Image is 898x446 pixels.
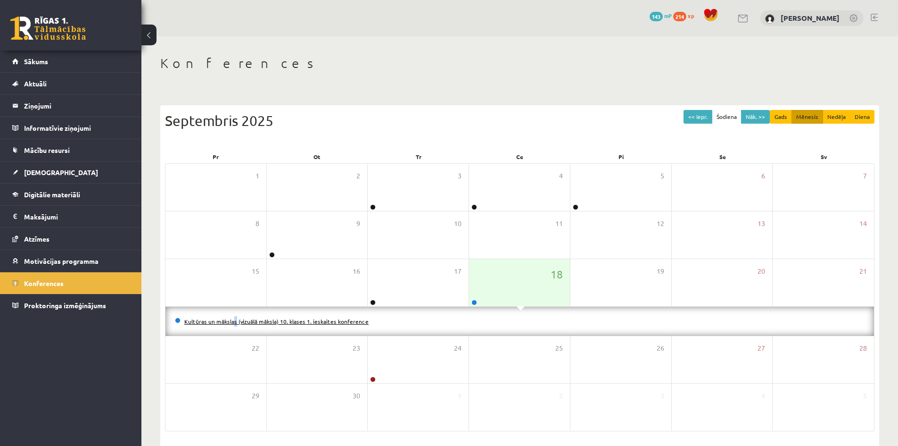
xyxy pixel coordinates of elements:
[454,343,461,353] span: 24
[650,12,672,19] a: 143 mP
[12,117,130,139] a: Informatīvie ziņojumi
[24,57,48,66] span: Sākums
[859,266,867,277] span: 21
[24,168,98,177] span: [DEMOGRAPHIC_DATA]
[673,12,699,19] a: 214 xp
[660,391,664,401] span: 3
[24,79,47,88] span: Aktuāli
[24,206,130,227] legend: Maksājumi
[657,219,664,229] span: 12
[458,391,461,401] span: 1
[758,343,765,353] span: 27
[850,110,874,124] button: Diena
[781,13,840,23] a: [PERSON_NAME]
[770,110,792,124] button: Gads
[266,150,368,163] div: Ot
[684,110,712,124] button: << Iepr.
[741,110,770,124] button: Nāk. >>
[184,318,369,325] a: Kultūras un mākslas (vizuālā māksla) 10. klases 1. ieskaites konference
[758,266,765,277] span: 20
[353,391,360,401] span: 30
[12,139,130,161] a: Mācību resursi
[353,266,360,277] span: 16
[657,343,664,353] span: 26
[12,50,130,72] a: Sākums
[12,206,130,227] a: Maksājumi
[24,190,80,199] span: Digitālie materiāli
[559,171,563,181] span: 4
[12,95,130,117] a: Ziņojumi
[650,12,663,21] span: 143
[12,272,130,294] a: Konferences
[252,343,259,353] span: 22
[353,343,360,353] span: 23
[255,171,259,181] span: 1
[165,150,266,163] div: Pr
[160,55,879,71] h1: Konferences
[859,343,867,353] span: 28
[570,150,672,163] div: Pi
[12,228,130,250] a: Atzīmes
[252,391,259,401] span: 29
[863,171,867,181] span: 7
[664,12,672,19] span: mP
[12,161,130,183] a: [DEMOGRAPHIC_DATA]
[559,391,563,401] span: 2
[660,171,664,181] span: 5
[672,150,773,163] div: Se
[255,219,259,229] span: 8
[24,235,49,243] span: Atzīmes
[24,95,130,117] legend: Ziņojumi
[765,14,774,24] img: Marko Osemļjaks
[773,150,874,163] div: Sv
[252,266,259,277] span: 15
[791,110,823,124] button: Mēnesis
[454,266,461,277] span: 17
[24,301,106,310] span: Proktoringa izmēģinājums
[454,219,461,229] span: 10
[458,171,461,181] span: 3
[12,73,130,94] a: Aktuāli
[758,219,765,229] span: 13
[12,295,130,316] a: Proktoringa izmēģinājums
[24,117,130,139] legend: Informatīvie ziņojumi
[551,266,563,282] span: 18
[761,391,765,401] span: 4
[12,184,130,205] a: Digitālie materiāli
[469,150,570,163] div: Ce
[688,12,694,19] span: xp
[165,110,874,131] div: Septembris 2025
[712,110,741,124] button: Šodiena
[356,171,360,181] span: 2
[12,250,130,272] a: Motivācijas programma
[356,219,360,229] span: 9
[24,146,70,154] span: Mācību resursi
[657,266,664,277] span: 19
[24,279,64,287] span: Konferences
[555,343,563,353] span: 25
[859,219,867,229] span: 14
[823,110,850,124] button: Nedēļa
[555,219,563,229] span: 11
[761,171,765,181] span: 6
[10,17,86,40] a: Rīgas 1. Tālmācības vidusskola
[673,12,686,21] span: 214
[863,391,867,401] span: 5
[24,257,99,265] span: Motivācijas programma
[368,150,469,163] div: Tr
